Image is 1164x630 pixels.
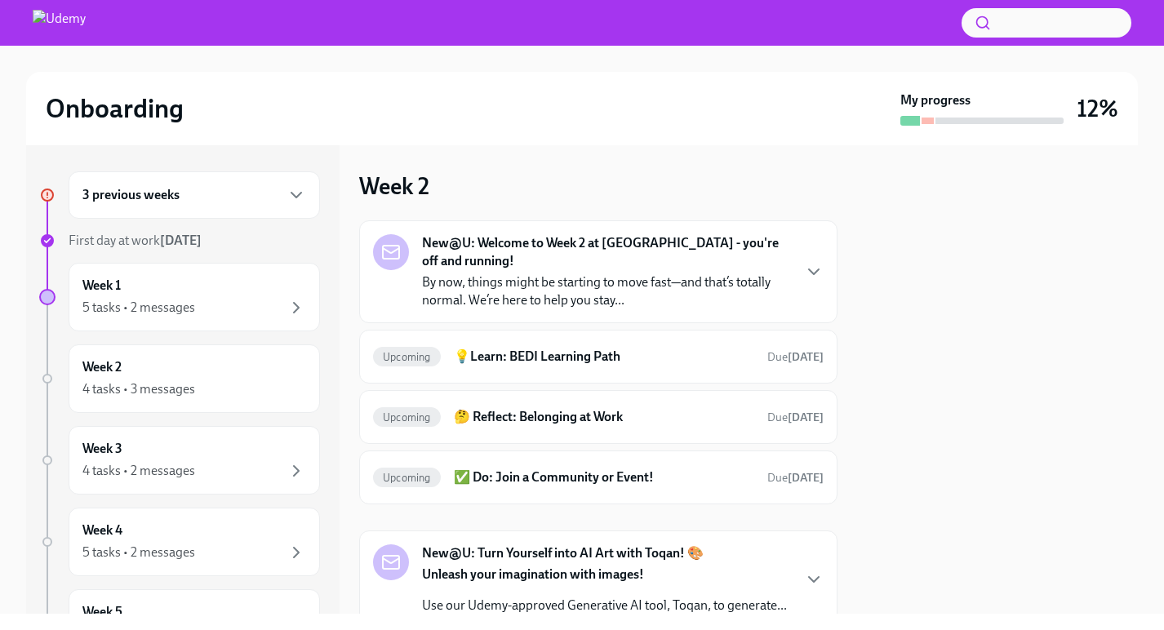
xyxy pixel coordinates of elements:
div: 5 tasks • 2 messages [82,299,195,317]
div: 3 previous weeks [69,171,320,219]
strong: [DATE] [788,471,824,485]
h3: Week 2 [359,171,429,201]
a: Upcoming🤔 Reflect: Belonging at WorkDue[DATE] [373,404,824,430]
h6: Week 3 [82,440,122,458]
span: First day at work [69,233,202,248]
div: 4 tasks • 2 messages [82,462,195,480]
h6: 3 previous weeks [82,186,180,204]
a: Week 24 tasks • 3 messages [39,344,320,413]
strong: New@U: Welcome to Week 2 at [GEOGRAPHIC_DATA] - you're off and running! [422,234,791,270]
h2: Onboarding [46,92,184,125]
p: Use our Udemy-approved Generative AI tool, Toqan, to generate... [422,597,787,614]
h6: Week 1 [82,277,121,295]
strong: [DATE] [160,233,202,248]
h6: 💡Learn: BEDI Learning Path [454,348,754,366]
strong: [DATE] [788,350,824,364]
div: 4 tasks • 3 messages [82,380,195,398]
a: First day at work[DATE] [39,232,320,250]
strong: My progress [900,91,971,109]
img: Udemy [33,10,86,36]
span: Upcoming [373,472,441,484]
h3: 12% [1077,94,1118,123]
h6: Week 5 [82,603,122,621]
h6: Week 2 [82,358,122,376]
strong: [DATE] [788,410,824,424]
span: Due [767,471,824,485]
span: Due [767,350,824,364]
h6: Week 4 [82,521,122,539]
h6: 🤔 Reflect: Belonging at Work [454,408,754,426]
h6: ✅ Do: Join a Community or Event! [454,468,754,486]
div: 5 tasks • 2 messages [82,543,195,561]
span: September 27th, 2025 09:00 [767,349,824,365]
strong: Unleash your imagination with images! [422,566,644,582]
a: Week 15 tasks • 2 messages [39,263,320,331]
a: Week 34 tasks • 2 messages [39,426,320,495]
span: Upcoming [373,411,441,424]
span: Upcoming [373,351,441,363]
p: By now, things might be starting to move fast—and that’s totally normal. We’re here to help you s... [422,273,791,309]
strong: New@U: Turn Yourself into AI Art with Toqan! 🎨 [422,544,704,562]
a: Upcoming💡Learn: BEDI Learning PathDue[DATE] [373,344,824,370]
span: Due [767,410,824,424]
a: Week 45 tasks • 2 messages [39,508,320,576]
a: Upcoming✅ Do: Join a Community or Event!Due[DATE] [373,464,824,490]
